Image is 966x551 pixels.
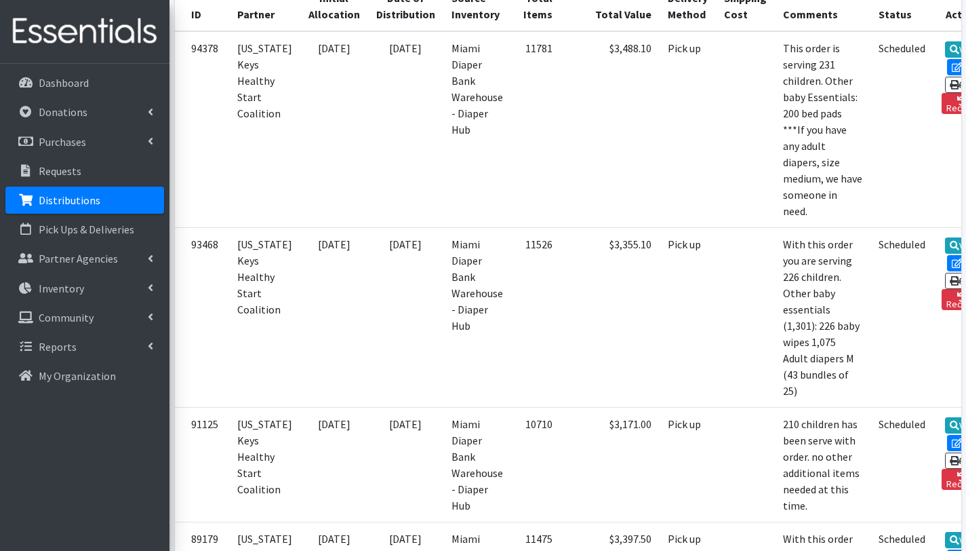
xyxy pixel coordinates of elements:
a: Pick Ups & Deliveries [5,216,164,243]
td: Scheduled [870,227,933,407]
td: [DATE] [368,407,443,522]
td: With this order you are serving 226 children. Other baby essentials (1,301): 226 baby wipes 1,075... [775,227,870,407]
p: Partner Agencies [39,252,118,265]
td: 10710 [511,407,561,522]
td: 210 children has been serve with order. no other additional items needed at this time. [775,407,870,522]
td: Scheduled [870,407,933,522]
td: Pick up [660,31,716,228]
td: $3,171.00 [561,407,660,522]
a: Community [5,304,164,331]
a: Inventory [5,275,164,302]
td: Miami Diaper Bank Warehouse - Diaper Hub [443,227,511,407]
p: My Organization [39,369,116,383]
p: Purchases [39,135,86,149]
p: Distributions [39,193,100,207]
a: Donations [5,98,164,126]
td: Pick up [660,227,716,407]
td: $3,355.10 [561,227,660,407]
a: My Organization [5,362,164,389]
p: Donations [39,105,87,119]
td: 94378 [175,31,229,228]
td: Miami Diaper Bank Warehouse - Diaper Hub [443,31,511,228]
a: Partner Agencies [5,245,164,272]
p: Requests [39,164,81,178]
td: Scheduled [870,31,933,228]
p: Community [39,311,94,324]
img: HumanEssentials [5,9,164,54]
td: [US_STATE] Keys Healthy Start Coalition [229,407,300,522]
td: Miami Diaper Bank Warehouse - Diaper Hub [443,407,511,522]
td: 11781 [511,31,561,228]
td: [US_STATE] Keys Healthy Start Coalition [229,227,300,407]
td: [DATE] [368,31,443,228]
td: [DATE] [300,227,368,407]
p: Dashboard [39,76,89,90]
td: [DATE] [300,407,368,522]
td: [US_STATE] Keys Healthy Start Coalition [229,31,300,228]
a: Reports [5,333,164,360]
a: Requests [5,157,164,185]
p: Inventory [39,282,84,295]
td: 11526 [511,227,561,407]
a: Dashboard [5,69,164,96]
p: Pick Ups & Deliveries [39,223,134,236]
td: $3,488.10 [561,31,660,228]
td: This order is serving 231 children. Other baby Essentials: 200 bed pads ***If you have any adult ... [775,31,870,228]
a: Purchases [5,128,164,155]
td: Pick up [660,407,716,522]
p: Reports [39,340,77,354]
td: [DATE] [300,31,368,228]
a: Distributions [5,187,164,214]
td: [DATE] [368,227,443,407]
td: 93468 [175,227,229,407]
td: 91125 [175,407,229,522]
